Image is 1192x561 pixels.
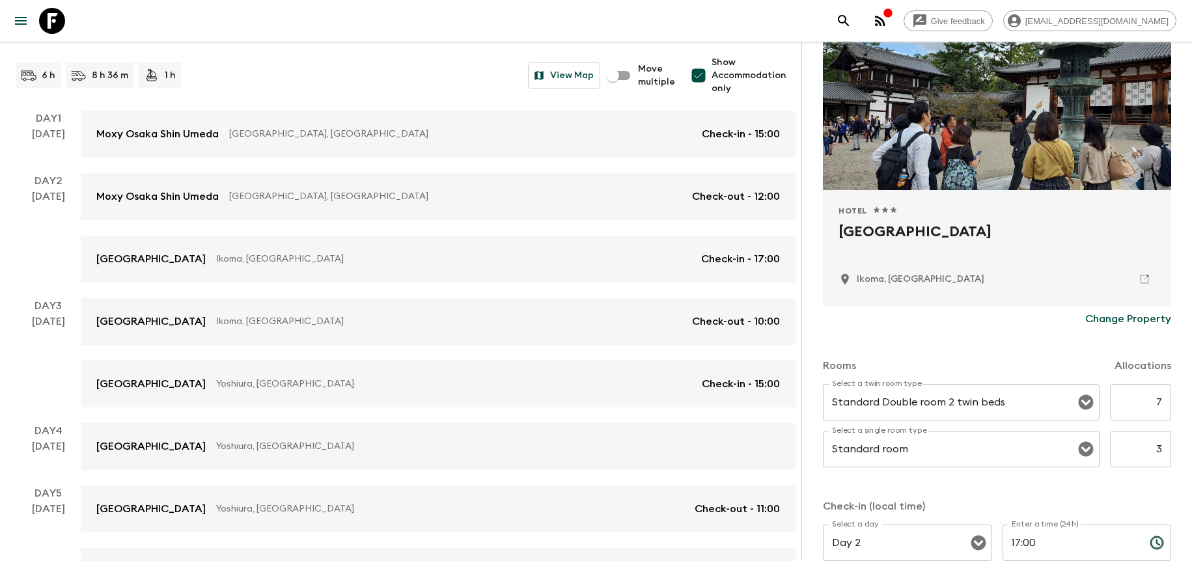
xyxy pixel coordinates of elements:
[904,10,993,31] a: Give feedback
[1144,530,1170,556] button: Choose time, selected time is 5:00 PM
[32,126,65,157] div: [DATE]
[16,173,81,189] p: Day 2
[96,501,206,517] p: [GEOGRAPHIC_DATA]
[528,62,600,89] button: View Map
[81,298,796,345] a: [GEOGRAPHIC_DATA]Ikoma, [GEOGRAPHIC_DATA]Check-out - 10:00
[1085,311,1171,327] p: Change Property
[216,315,682,328] p: Ikoma, [GEOGRAPHIC_DATA]
[8,8,34,34] button: menu
[96,439,206,454] p: [GEOGRAPHIC_DATA]
[1018,16,1176,26] span: [EMAIL_ADDRESS][DOMAIN_NAME]
[96,251,206,267] p: [GEOGRAPHIC_DATA]
[692,314,780,329] p: Check-out - 10:00
[1077,440,1095,458] button: Open
[839,221,1156,263] h2: [GEOGRAPHIC_DATA]
[16,111,81,126] p: Day 1
[32,314,65,407] div: [DATE]
[823,358,856,374] p: Rooms
[96,314,206,329] p: [GEOGRAPHIC_DATA]
[1077,393,1095,411] button: Open
[81,486,796,532] a: [GEOGRAPHIC_DATA]Yoshiura, [GEOGRAPHIC_DATA]Check-out - 11:00
[832,378,922,389] label: Select a twin room type
[695,501,780,517] p: Check-out - 11:00
[216,377,691,390] p: Yoshiura, [GEOGRAPHIC_DATA]
[42,69,55,82] p: 6 h
[229,190,682,203] p: [GEOGRAPHIC_DATA], [GEOGRAPHIC_DATA]
[81,111,796,157] a: Moxy Osaka Shin Umeda[GEOGRAPHIC_DATA], [GEOGRAPHIC_DATA]Check-in - 15:00
[823,499,1171,514] p: Check-in (local time)
[701,251,780,267] p: Check-in - 17:00
[1012,519,1079,530] label: Enter a time (24h)
[216,253,691,266] p: Ikoma, [GEOGRAPHIC_DATA]
[969,534,988,552] button: Open
[16,298,81,314] p: Day 3
[832,519,878,530] label: Select a day
[81,236,796,282] a: [GEOGRAPHIC_DATA]Ikoma, [GEOGRAPHIC_DATA]Check-in - 17:00
[857,273,984,286] p: Ikoma, Japan
[81,361,796,407] a: [GEOGRAPHIC_DATA]Yoshiura, [GEOGRAPHIC_DATA]Check-in - 15:00
[32,189,65,282] div: [DATE]
[32,439,65,470] div: [DATE]
[229,128,691,141] p: [GEOGRAPHIC_DATA], [GEOGRAPHIC_DATA]
[96,189,219,204] p: Moxy Osaka Shin Umeda
[1085,306,1171,332] button: Change Property
[16,486,81,501] p: Day 5
[924,16,992,26] span: Give feedback
[96,126,219,142] p: Moxy Osaka Shin Umeda
[16,423,81,439] p: Day 4
[165,69,176,82] p: 1 h
[831,8,857,34] button: search adventures
[692,189,780,204] p: Check-out - 12:00
[216,440,769,453] p: Yoshiura, [GEOGRAPHIC_DATA]
[81,423,796,470] a: [GEOGRAPHIC_DATA]Yoshiura, [GEOGRAPHIC_DATA]
[96,376,206,392] p: [GEOGRAPHIC_DATA]
[216,502,684,515] p: Yoshiura, [GEOGRAPHIC_DATA]
[702,126,780,142] p: Check-in - 15:00
[1115,358,1171,374] p: Allocations
[638,62,675,89] span: Move multiple
[712,56,796,95] span: Show Accommodation only
[81,173,796,220] a: Moxy Osaka Shin Umeda[GEOGRAPHIC_DATA], [GEOGRAPHIC_DATA]Check-out - 12:00
[1003,525,1139,561] input: hh:mm
[702,376,780,392] p: Check-in - 15:00
[823,21,1171,190] div: Photo of Temple Town Hotel WAQOO Horyuji
[1003,10,1176,31] div: [EMAIL_ADDRESS][DOMAIN_NAME]
[832,425,927,436] label: Select a single room type
[92,69,128,82] p: 8 h 36 m
[839,206,867,216] span: Hotel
